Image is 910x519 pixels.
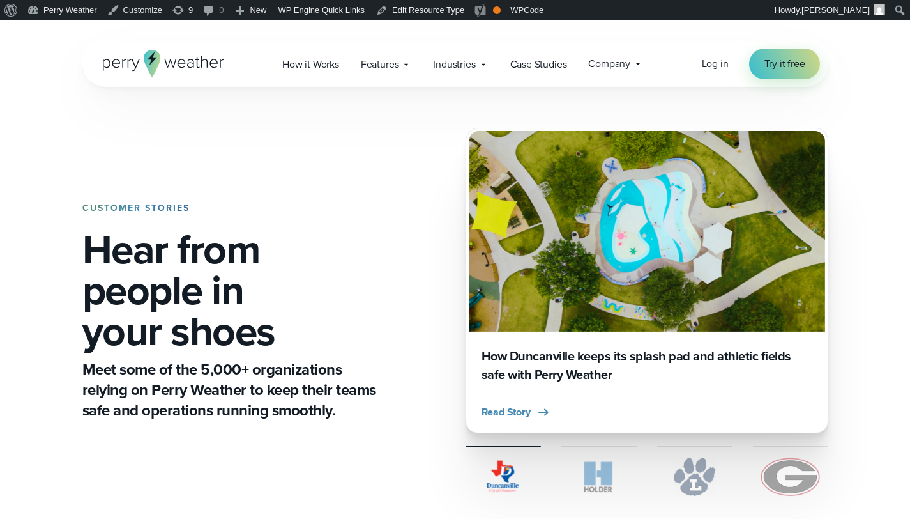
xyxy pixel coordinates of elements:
a: Try it free [749,49,821,79]
span: Industries [433,57,475,72]
a: Log in [702,56,729,72]
span: Try it free [764,56,805,72]
p: Meet some of the 5,000+ organizations relying on Perry Weather to keep their teams safe and opera... [82,359,381,421]
a: How it Works [271,51,350,77]
a: Case Studies [499,51,578,77]
span: Features [361,57,399,72]
div: slideshow [466,128,828,433]
strong: CUSTOMER STORIES [82,201,190,215]
img: Holder.svg [561,458,637,496]
a: Duncanville Splash Pad How Duncanville keeps its splash pad and athletic fields safe with Perry W... [466,128,828,433]
span: Read Story [482,405,531,420]
h3: How Duncanville keeps its splash pad and athletic fields safe with Perry Weather [482,347,812,384]
img: Duncanville Splash Pad [469,131,825,332]
span: Company [588,56,630,72]
span: [PERSON_NAME] [801,5,870,15]
span: How it Works [282,57,339,72]
span: Case Studies [510,57,567,72]
div: OK [493,6,501,14]
img: City of Duncanville Logo [466,458,541,496]
button: Read Story [482,405,551,420]
span: Log in [702,56,729,71]
h1: Hear from people in your shoes [82,229,381,352]
div: 1 of 4 [466,128,828,433]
